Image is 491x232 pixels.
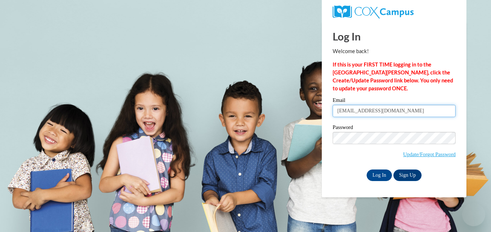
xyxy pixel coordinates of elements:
[403,151,456,157] a: Update/Forgot Password
[393,169,422,181] a: Sign Up
[333,5,456,18] a: COX Campus
[333,5,414,18] img: COX Campus
[367,169,392,181] input: Log In
[333,47,456,55] p: Welcome back!
[333,29,456,44] h1: Log In
[333,98,456,105] label: Email
[333,125,456,132] label: Password
[462,203,485,226] iframe: Button to launch messaging window
[333,61,453,91] strong: If this is your FIRST TIME logging in to the [GEOGRAPHIC_DATA][PERSON_NAME], click the Create/Upd...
